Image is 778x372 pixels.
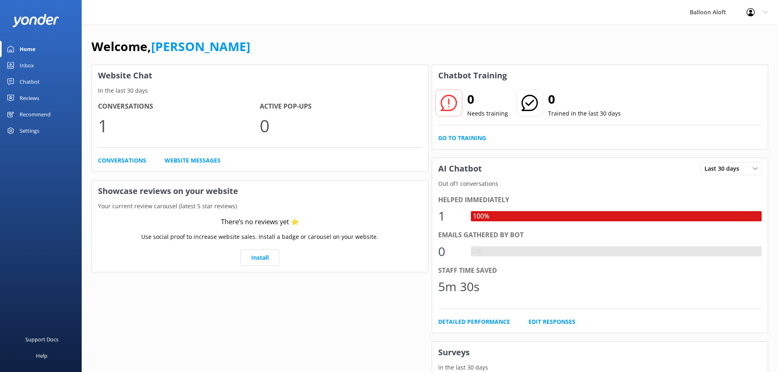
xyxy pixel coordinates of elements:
[471,246,484,257] div: 0%
[165,156,221,165] a: Website Messages
[438,277,479,296] div: 5m 30s
[141,232,378,241] p: Use social proof to increase website sales. Install a badge or carousel on your website.
[98,101,260,112] h4: Conversations
[704,164,744,173] span: Last 30 days
[548,109,621,118] p: Trained in the last 30 days
[471,211,491,222] div: 100%
[260,112,421,139] p: 0
[432,342,768,363] h3: Surveys
[12,14,59,27] img: yonder-white-logo.png
[92,65,428,86] h3: Website Chat
[438,134,486,143] a: Go to Training
[260,101,421,112] h4: Active Pop-ups
[432,158,488,179] h3: AI Chatbot
[25,331,58,347] div: Support Docs
[92,180,428,202] h3: Showcase reviews on your website
[92,202,428,211] p: Your current review carousel (latest 5 star reviews)
[467,109,508,118] p: Needs training
[438,195,762,205] div: Helped immediately
[20,106,51,123] div: Recommend
[432,65,513,86] h3: Chatbot Training
[467,89,508,109] h2: 0
[36,347,47,364] div: Help
[91,37,250,56] h1: Welcome,
[20,74,40,90] div: Chatbot
[432,363,768,372] p: In the last 30 days
[221,217,299,227] div: There’s no reviews yet ⭐
[432,179,768,188] p: Out of 1 conversations
[528,317,575,326] a: Edit Responses
[438,317,510,326] a: Detailed Performance
[548,89,621,109] h2: 0
[438,230,762,241] div: Emails gathered by bot
[438,242,463,261] div: 0
[20,123,39,139] div: Settings
[98,112,260,139] p: 1
[20,90,39,106] div: Reviews
[438,265,762,276] div: Staff time saved
[151,38,250,55] a: [PERSON_NAME]
[20,41,36,57] div: Home
[98,156,146,165] a: Conversations
[20,57,34,74] div: Inbox
[438,206,463,226] div: 1
[241,249,279,266] a: Install
[92,86,428,95] p: In the last 30 days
